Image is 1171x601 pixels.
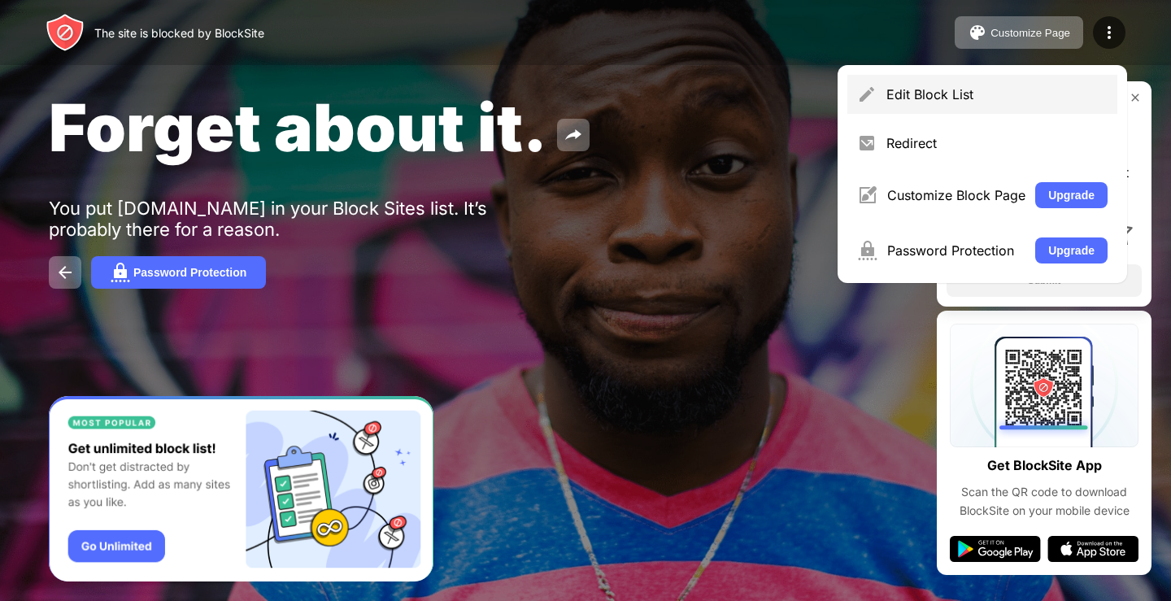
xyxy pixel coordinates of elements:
div: The site is blocked by BlockSite [94,26,264,40]
div: Password Protection [887,242,1025,259]
button: Password Protection [91,256,266,289]
img: menu-pencil.svg [857,85,877,104]
div: Password Protection [133,266,246,279]
iframe: Banner [49,396,433,582]
img: rate-us-close.svg [1129,91,1142,104]
img: menu-icon.svg [1099,23,1119,42]
div: Get BlockSite App [987,454,1102,477]
span: Forget about it. [49,88,547,167]
img: share.svg [564,125,583,145]
img: menu-redirect.svg [857,133,877,153]
img: password.svg [111,263,130,282]
div: Scan the QR code to download BlockSite on your mobile device [950,483,1138,520]
img: app-store.svg [1047,536,1138,562]
img: pallet.svg [968,23,987,42]
img: back.svg [55,263,75,282]
button: Customize Page [955,16,1083,49]
img: header-logo.svg [46,13,85,52]
button: Upgrade [1035,237,1108,263]
img: qrcode.svg [950,324,1138,447]
img: menu-customize.svg [857,185,877,205]
button: Upgrade [1035,182,1108,208]
div: Edit Block List [886,86,1108,102]
div: You put [DOMAIN_NAME] in your Block Sites list. It’s probably there for a reason. [49,198,551,240]
img: google-play.svg [950,536,1041,562]
div: Customize Block Page [887,187,1025,203]
div: Redirect [886,135,1108,151]
img: menu-password.svg [857,241,877,260]
div: Customize Page [990,27,1070,39]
